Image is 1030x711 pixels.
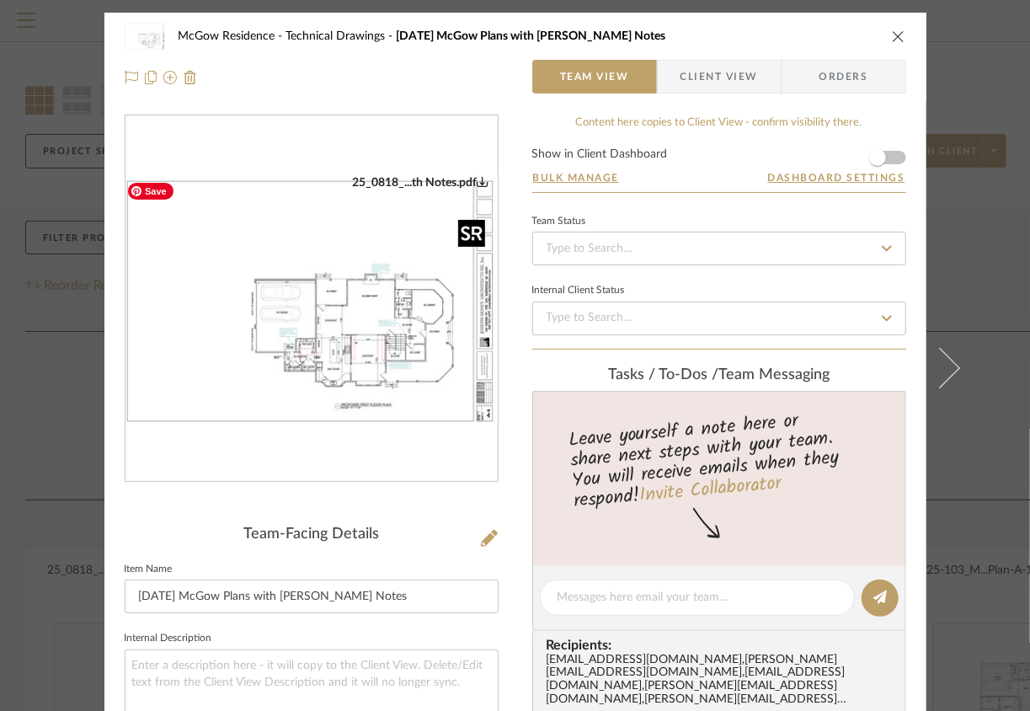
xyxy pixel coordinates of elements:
[125,175,498,424] div: 0
[532,170,621,185] button: Bulk Manage
[560,60,629,94] span: Team View
[125,19,165,53] img: 64411047-83df-4a64-b7c0-83d2839fe547_48x40.jpg
[767,170,906,185] button: Dashboard Settings
[179,30,286,42] span: McGow Residence
[125,634,212,643] label: Internal Description
[532,232,906,265] input: Type to Search…
[125,565,173,574] label: Item Name
[608,367,718,382] span: Tasks / To-Dos /
[532,217,586,226] div: Team Status
[532,286,625,295] div: Internal Client Status
[638,469,782,511] a: Invite Collaborator
[125,526,499,544] div: Team-Facing Details
[547,654,899,708] div: [EMAIL_ADDRESS][DOMAIN_NAME] , [PERSON_NAME][EMAIL_ADDRESS][DOMAIN_NAME] , [EMAIL_ADDRESS][DOMAIN...
[125,175,498,424] img: 64411047-83df-4a64-b7c0-83d2839fe547_436x436.jpg
[680,60,758,94] span: Client View
[128,183,173,200] span: Save
[184,71,197,84] img: Remove from project
[547,638,899,653] span: Recipients:
[353,175,489,190] div: 25_0818_...th Notes.pdf
[532,366,906,385] div: team Messaging
[801,60,887,94] span: Orders
[532,115,906,131] div: Content here copies to Client View - confirm visibility there.
[125,580,499,613] input: Enter Item Name
[891,29,906,44] button: close
[530,403,908,516] div: Leave yourself a note here or share next steps with your team. You will receive emails when they ...
[397,30,666,42] span: [DATE] McGow Plans with [PERSON_NAME] Notes
[532,302,906,335] input: Type to Search…
[286,30,397,42] span: Technical Drawings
